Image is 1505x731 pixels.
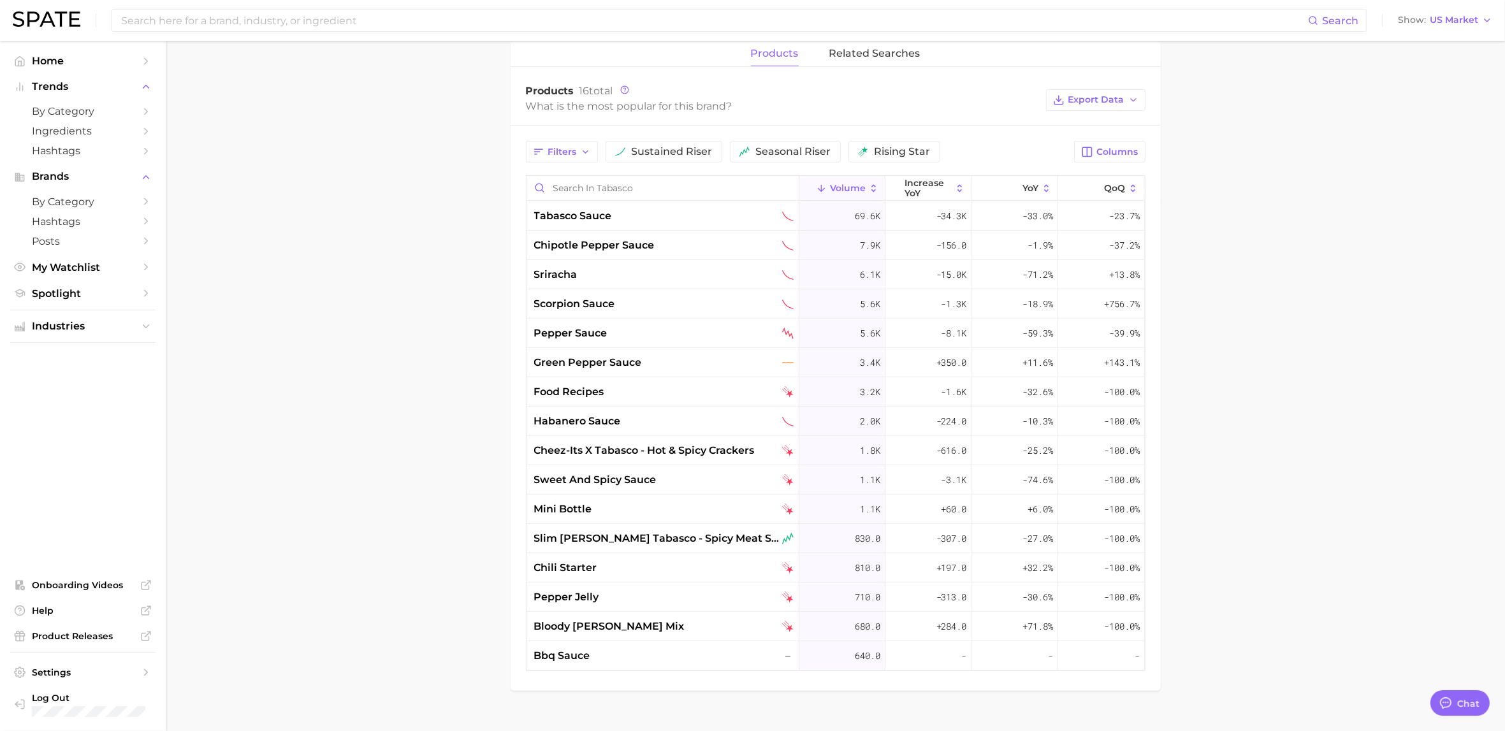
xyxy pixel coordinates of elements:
span: Columns [1097,147,1138,157]
span: Hashtags [32,215,134,228]
span: increase YoY [905,178,952,198]
button: bbq sauce–640.0--- [527,641,1145,670]
span: Show [1398,17,1426,24]
div: slim jim x tabasco - spicy meat sticks [527,524,799,553]
span: products [751,48,799,59]
button: YoY [972,176,1058,201]
span: +350.0 [936,355,967,370]
span: My Watchlist [32,261,134,273]
span: -8.1k [942,326,967,341]
button: cheez-its x tabasco - hot & spicy crackersfalling star1.8k-616.0-25.2%-100.0% [527,436,1145,465]
span: -59.3% [1022,326,1053,341]
span: tabasco sauce [534,208,612,224]
span: slim [PERSON_NAME] tabasco - spicy meat sticks [534,531,780,546]
span: -100.0% [1104,531,1140,546]
span: seasonal riser [756,147,831,157]
span: Hashtags [32,145,134,157]
span: 640.0 [855,648,880,663]
span: -18.9% [1022,296,1053,312]
span: bloody [PERSON_NAME] mix [534,619,685,634]
span: -33.0% [1022,208,1053,224]
button: chili starterfalling star810.0+197.0+32.2%-100.0% [527,553,1145,583]
span: 810.0 [855,560,880,575]
img: sustained decliner [782,298,794,310]
a: Settings [10,663,156,682]
span: green pepper sauce [534,355,642,370]
span: -15.0k [936,267,967,282]
span: -100.0% [1104,502,1140,517]
span: +143.1% [1104,355,1140,370]
span: 1.8k [860,443,880,458]
span: total [579,85,613,97]
span: +756.7% [1104,296,1140,312]
img: falling star [782,562,794,574]
span: Spotlight [32,287,134,300]
span: 5.6k [860,326,880,341]
img: rising star [858,147,868,157]
span: pepper sauce [534,326,607,341]
a: Onboarding Videos [10,575,156,595]
span: rising star [875,147,931,157]
button: ShowUS Market [1395,12,1495,29]
img: falling star [782,474,794,486]
button: Volume [799,176,885,201]
img: sustained decliner [782,416,794,427]
img: sustained decliner [782,240,794,251]
span: -25.2% [1022,443,1053,458]
div: What is the most popular for this brand? [526,98,1040,115]
span: 710.0 [855,590,880,605]
span: +284.0 [936,619,967,634]
button: slim [PERSON_NAME] tabasco - spicy meat sticksseasonal riser830.0-307.0-27.0%-100.0% [527,524,1145,553]
span: Search [1322,15,1358,27]
span: Settings [32,667,134,678]
img: falling star [782,621,794,632]
span: habanero sauce [534,414,621,429]
span: -10.3% [1022,414,1053,429]
span: -100.0% [1104,443,1140,458]
span: -23.7% [1109,208,1140,224]
span: Ingredients [32,125,134,137]
input: Search in tabasco [527,176,799,200]
span: related searches [829,48,920,59]
button: habanero saucesustained decliner2.0k-224.0-10.3%-100.0% [527,407,1145,436]
button: sweet and spicy saucefalling star1.1k-3.1k-74.6%-100.0% [527,465,1145,495]
span: 3.4k [860,355,880,370]
span: -100.0% [1104,414,1140,429]
img: flat [782,357,794,368]
button: chipotle pepper saucesustained decliner7.9k-156.0-1.9%-37.2% [527,231,1145,260]
span: 69.6k [855,208,880,224]
button: scorpion saucesustained decliner5.6k-1.3k-18.9%+756.7% [527,289,1145,319]
span: -3.1k [942,472,967,488]
span: Products [526,85,574,97]
span: 6.1k [860,267,880,282]
span: US Market [1430,17,1478,24]
img: sustained riser [615,147,625,157]
span: -1.9% [1028,238,1053,253]
span: 1.1k [860,472,880,488]
a: Hashtags [10,212,156,231]
a: by Category [10,192,156,212]
img: falling star [782,503,794,515]
span: chili starter [534,560,597,575]
span: QoQ [1104,183,1125,193]
span: Industries [32,321,134,332]
a: Posts [10,231,156,251]
span: pepper jelly [534,590,599,605]
span: 5.6k [860,296,880,312]
span: +6.0% [1028,502,1053,517]
span: sweet and spicy sauce [534,472,657,488]
span: - [962,648,967,663]
button: pepper jellyfalling star710.0-313.0-30.6%-100.0% [527,583,1145,612]
button: bloody [PERSON_NAME] mixfalling star680.0+284.0+71.8%-100.0% [527,612,1145,641]
span: mini bottle [534,502,592,517]
span: -313.0 [936,590,967,605]
span: Volume [830,183,866,193]
span: -100.0% [1104,472,1140,488]
span: Log Out [32,692,145,704]
span: sustained riser [632,147,713,157]
img: sustained decliner [782,210,794,222]
span: 3.2k [860,384,880,400]
a: Product Releases [10,626,156,646]
div: cheez-its x tabasco - hot & spicy crackers [527,436,799,465]
span: 7.9k [860,238,880,253]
